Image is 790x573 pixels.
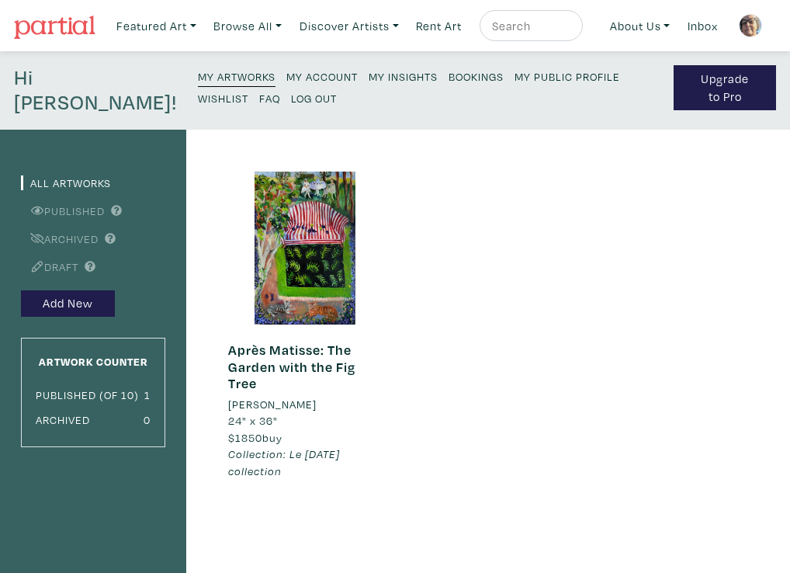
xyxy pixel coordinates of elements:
span: $1850 [228,430,262,445]
a: Wishlist [198,87,248,108]
a: Log Out [291,87,337,108]
small: Bookings [449,69,504,84]
a: My Public Profile [515,65,620,86]
a: Rent Art [409,10,469,42]
a: About Us [603,10,677,42]
small: Wishlist [198,91,248,106]
a: My Artworks [198,65,275,87]
a: Discover Artists [293,10,406,42]
small: My Artworks [198,69,275,84]
a: Draft [21,259,78,274]
small: My Account [286,69,358,84]
a: Published [21,203,105,218]
a: Bookings [449,65,504,86]
a: Featured Art [109,10,203,42]
a: Après Matisse: The Garden with the Fig Tree [228,341,355,392]
small: Artwork Counter [39,354,148,369]
small: 0 [144,412,151,427]
em: Collection: Le [DATE] collection [228,446,340,478]
small: Log Out [291,91,337,106]
small: Published (of 10) [36,387,139,402]
a: Inbox [681,10,725,42]
li: [PERSON_NAME] [228,396,317,413]
a: All Artworks [21,175,111,190]
a: Upgrade to Pro [674,65,776,110]
a: Archived [21,231,99,246]
small: FAQ [259,91,280,106]
small: Archived [36,412,90,427]
span: 24" x 36" [228,413,278,428]
a: Browse All [206,10,289,42]
h4: Hi [PERSON_NAME]! [14,65,177,116]
a: [PERSON_NAME] [228,396,381,413]
input: Search [490,16,568,36]
a: My Account [286,65,358,86]
a: FAQ [259,87,280,108]
a: My Insights [369,65,438,86]
span: buy [228,430,282,445]
button: Add New [21,290,115,318]
img: phpThumb.php [739,14,762,37]
small: My Insights [369,69,438,84]
small: My Public Profile [515,69,620,84]
small: 1 [144,387,151,402]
